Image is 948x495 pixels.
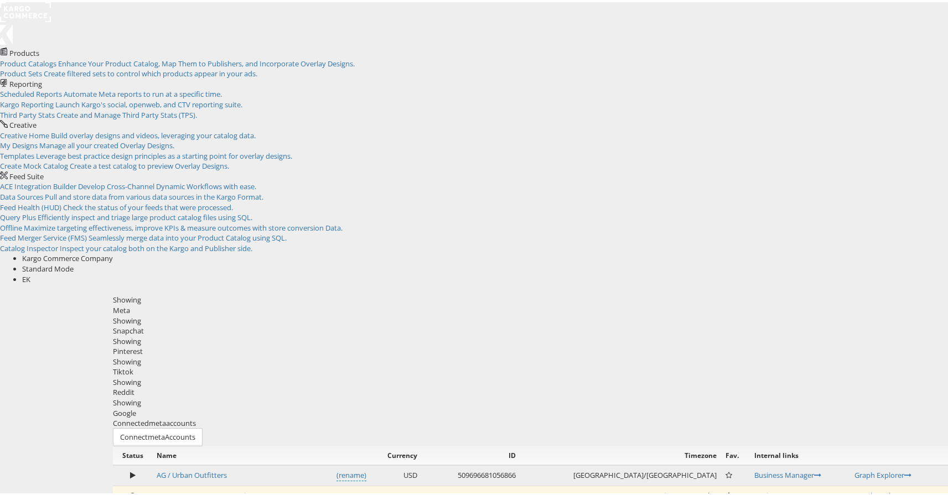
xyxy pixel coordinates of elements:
[750,444,850,463] th: Internal links
[422,444,520,463] th: ID
[89,231,287,241] span: Seamlessly merge data into your Product Catalog using SQL.
[520,444,721,463] th: Timezone
[157,468,227,478] a: AG / Urban Outfitters
[422,463,520,483] td: 509696681056866
[78,179,256,189] span: Develop Cross-Channel Dynamic Workflows with ease.
[24,221,343,231] span: Maximize targeting effectiveness, improve KPIs & measure outcomes with store conversion Data.
[9,46,39,56] span: Products
[149,416,166,426] span: meta
[113,444,152,463] th: Status
[38,210,252,220] span: Efficiently inspect and triage large product catalog files using SQL.
[63,200,233,210] span: Check the status of your feeds that were processed.
[9,77,42,87] span: Reporting
[9,169,44,179] span: Feed Suite
[22,272,30,282] span: EK
[60,241,252,251] span: Inspect your catalog both on the Kargo and Publisher side.
[754,468,821,478] a: Business Manager
[45,190,263,200] span: Pull and store data from various data sources in the Kargo Format.
[721,444,750,463] th: Fav.
[70,159,229,169] span: Create a test catalog to preview Overlay Designs.
[36,149,292,159] span: Leverage best practice design principles as a starting point for overlay designs.
[22,251,113,261] span: Kargo Commerce Company
[148,430,165,440] span: meta
[39,138,174,148] span: Manage all your created Overlay Designs.
[152,444,370,463] th: Name
[336,468,366,479] a: (rename)
[56,108,197,118] span: Create and Manage Third Party Stats (TPS).
[51,128,256,138] span: Build overlay designs and videos, leveraging your catalog data.
[520,463,721,483] td: [GEOGRAPHIC_DATA]/[GEOGRAPHIC_DATA]
[371,444,422,463] th: Currency
[64,87,222,97] span: Automate Meta reports to run at a specific time.
[854,468,911,478] a: Graph Explorer
[55,97,242,107] span: Launch Kargo's social, openweb, and CTV reporting suite.
[58,56,355,66] span: Enhance Your Product Catalog, Map Them to Publishers, and Incorporate Overlay Designs.
[22,262,74,272] span: Standard Mode
[371,463,422,483] td: USD
[9,118,37,128] span: Creative
[113,426,203,444] button: ConnectmetaAccounts
[44,66,257,76] span: Create filtered sets to control which products appear in your ads.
